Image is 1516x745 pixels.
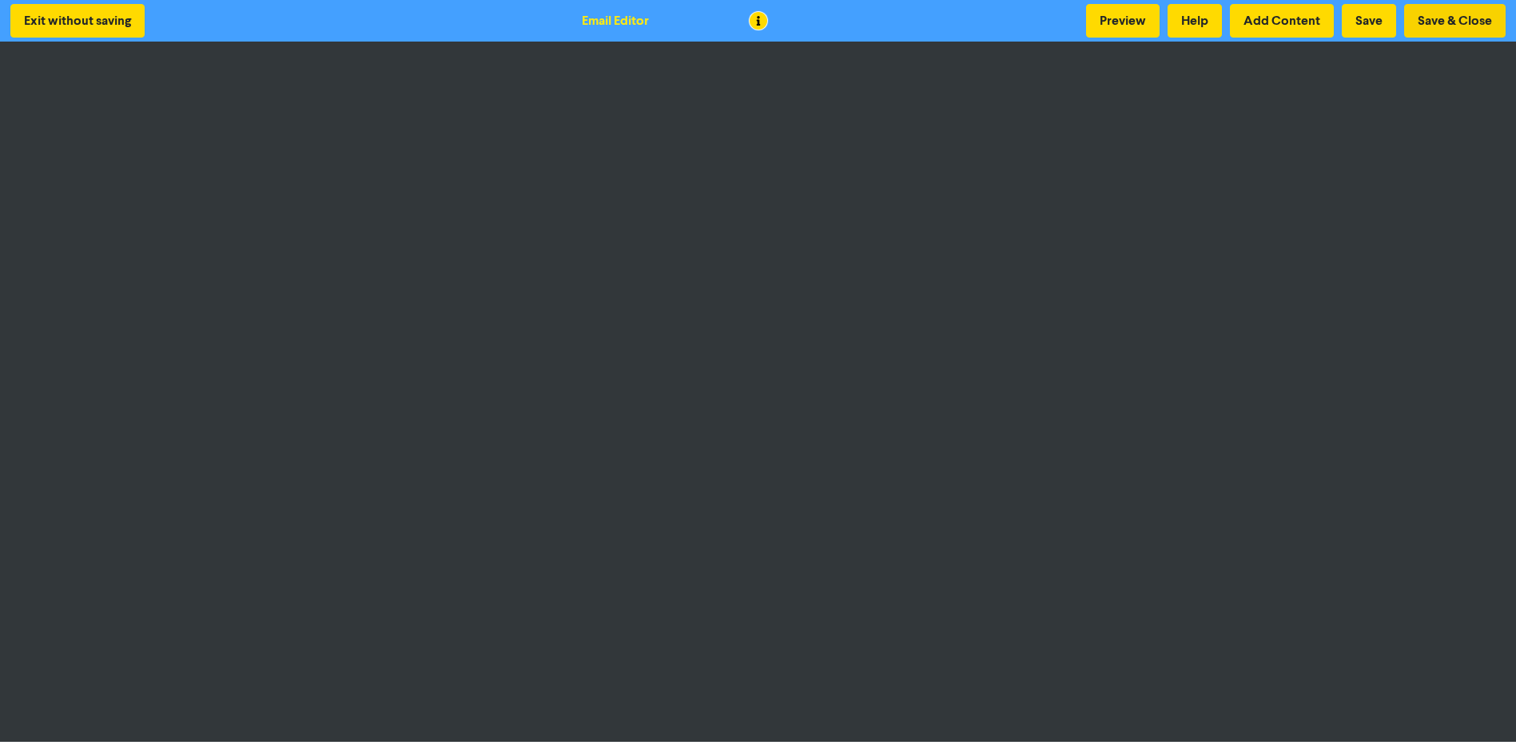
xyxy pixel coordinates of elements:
div: Email Editor [582,11,649,30]
button: Save & Close [1404,4,1506,38]
button: Help [1168,4,1222,38]
button: Add Content [1230,4,1334,38]
button: Preview [1086,4,1160,38]
button: Exit without saving [10,4,145,38]
button: Save [1342,4,1396,38]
